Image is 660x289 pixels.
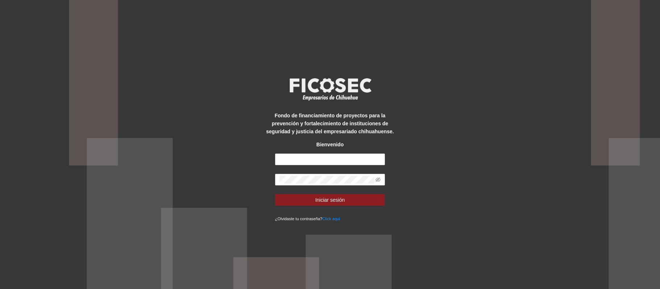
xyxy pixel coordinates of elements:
a: Click aqui [322,217,340,221]
strong: Fondo de financiamiento de proyectos para la prevención y fortalecimiento de instituciones de seg... [266,113,394,134]
strong: Bienvenido [316,142,344,147]
span: Iniciar sesión [315,196,345,204]
span: eye-invisible [375,177,381,182]
img: logo [285,76,375,102]
button: Iniciar sesión [275,194,385,206]
small: ¿Olvidaste tu contraseña? [275,217,340,221]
